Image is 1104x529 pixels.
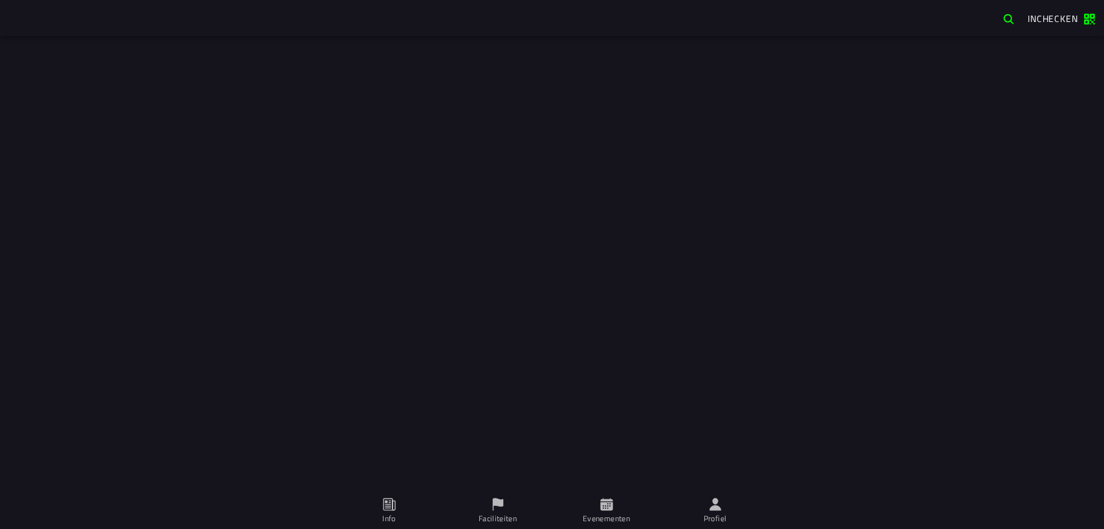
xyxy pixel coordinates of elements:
[1021,7,1101,29] a: Inchecken
[704,513,727,524] ion-label: Profiel
[583,513,630,524] ion-label: Evenementen
[1028,12,1078,25] span: Inchecken
[382,513,395,524] ion-label: Info
[479,513,517,524] ion-label: Faciliteiten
